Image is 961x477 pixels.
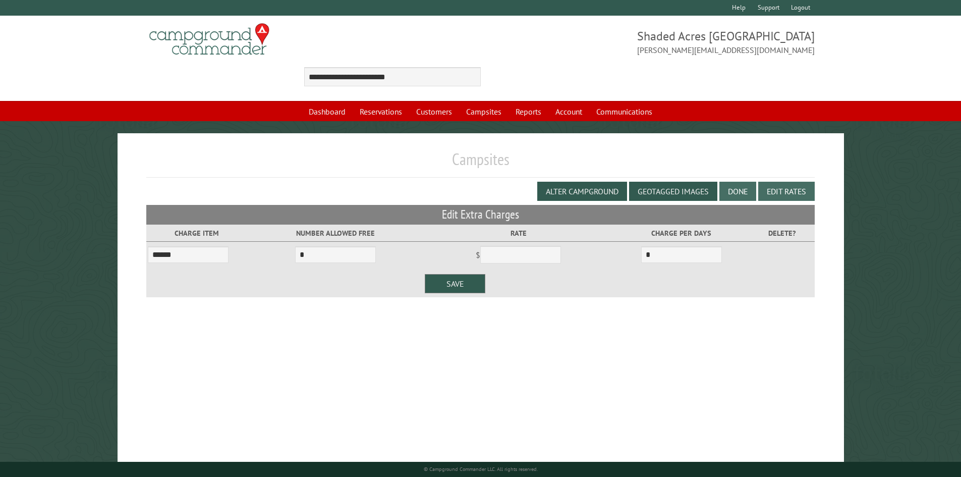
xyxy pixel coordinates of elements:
[629,182,717,201] button: Geotagged Images
[146,225,248,242] td: Charge Item
[549,102,588,121] a: Account
[537,182,627,201] button: Alter Campground
[758,182,815,201] button: Edit Rates
[423,225,613,242] td: Rate
[481,28,815,56] span: Shaded Acres [GEOGRAPHIC_DATA] [PERSON_NAME][EMAIL_ADDRESS][DOMAIN_NAME]
[303,102,352,121] a: Dashboard
[424,466,538,472] small: © Campground Commander LLC. All rights reserved.
[613,225,749,242] td: Charge Per Days
[146,205,815,225] h2: Edit Extra Charges
[460,102,507,121] a: Campsites
[146,149,815,177] h1: Campsites
[510,102,547,121] a: Reports
[590,102,658,121] a: Communications
[425,274,485,293] div: Save
[719,182,756,201] button: Done
[146,20,272,59] img: Campground Commander
[749,225,815,242] td: Delete?
[410,102,458,121] a: Customers
[423,242,613,270] td: $
[354,102,408,121] a: Reservations
[248,225,423,242] td: Number Allowed Free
